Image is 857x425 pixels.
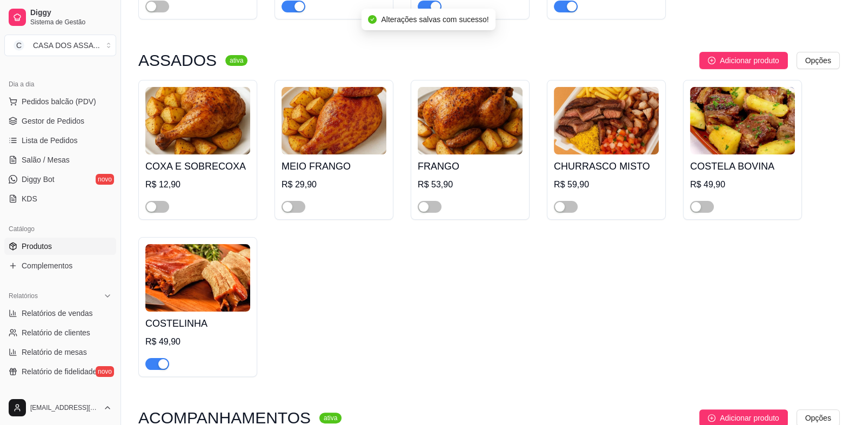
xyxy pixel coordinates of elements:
[22,96,96,107] span: Pedidos balcão (PDV)
[282,178,386,191] div: R$ 29,90
[22,174,55,185] span: Diggy Bot
[33,40,100,51] div: CASA DOS ASSA ...
[554,87,659,154] img: product-image
[4,4,116,30] a: DiggySistema de Gestão
[554,178,659,191] div: R$ 59,90
[4,220,116,238] div: Catálogo
[418,178,523,191] div: R$ 53,90
[368,15,377,24] span: check-circle
[805,55,831,66] span: Opções
[690,159,795,174] h4: COSTELA BOVINA
[138,411,311,424] h3: ACOMPANHAMENTOS
[4,324,116,341] a: Relatório de clientes
[282,159,386,174] h4: MEIO FRANGO
[225,55,247,66] sup: ativa
[4,132,116,149] a: Lista de Pedidos
[4,171,116,188] a: Diggy Botnovo
[145,87,250,154] img: product-image
[4,238,116,255] a: Produtos
[720,55,779,66] span: Adicionar produto
[14,40,24,51] span: C
[145,335,250,348] div: R$ 49,90
[22,347,87,357] span: Relatório de mesas
[554,159,659,174] h4: CHURRASCO MISTO
[690,178,795,191] div: R$ 49,90
[22,366,97,377] span: Relatório de fidelidade
[4,190,116,207] a: KDS
[4,151,116,168] a: Salão / Mesas
[22,135,78,146] span: Lista de Pedidos
[4,257,116,274] a: Complementos
[708,57,715,64] span: plus-circle
[30,403,99,412] span: [EMAIL_ADDRESS][DOMAIN_NAME]
[805,412,831,424] span: Opções
[708,414,715,422] span: plus-circle
[796,52,840,69] button: Opções
[690,87,795,154] img: product-image
[145,159,250,174] h4: COXA E SOBRECOXA
[22,308,93,319] span: Relatórios de vendas
[381,15,488,24] span: Alterações salvas com sucesso!
[282,87,386,154] img: product-image
[30,8,112,18] span: Diggy
[22,327,90,338] span: Relatório de clientes
[22,193,37,204] span: KDS
[4,395,116,421] button: [EMAIL_ADDRESS][DOMAIN_NAME]
[145,244,250,312] img: product-image
[4,35,116,56] button: Select a team
[22,116,84,126] span: Gestor de Pedidos
[22,154,70,165] span: Salão / Mesas
[319,413,342,423] sup: ativa
[699,52,788,69] button: Adicionar produto
[418,87,523,154] img: product-image
[4,343,116,361] a: Relatório de mesas
[9,292,38,300] span: Relatórios
[418,159,523,174] h4: FRANGO
[145,178,250,191] div: R$ 12,90
[4,363,116,380] a: Relatório de fidelidadenovo
[138,54,217,67] h3: ASSADOS
[22,260,72,271] span: Complementos
[4,93,116,110] button: Pedidos balcão (PDV)
[4,76,116,93] div: Dia a dia
[4,305,116,322] a: Relatórios de vendas
[4,112,116,130] a: Gestor de Pedidos
[720,412,779,424] span: Adicionar produto
[22,241,52,252] span: Produtos
[30,18,112,26] span: Sistema de Gestão
[145,316,250,331] h4: COSTELINHA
